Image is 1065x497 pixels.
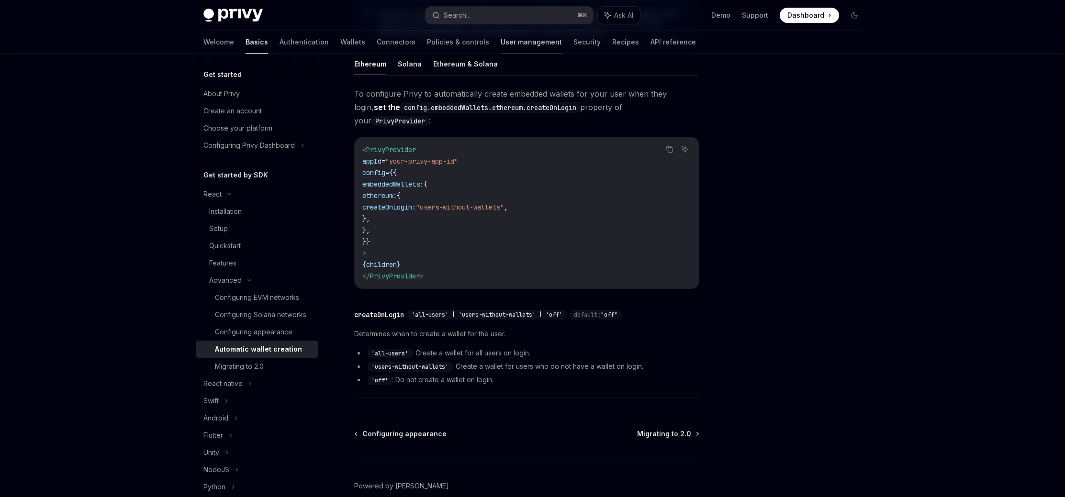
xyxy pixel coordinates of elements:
a: Configuring Solana networks [196,306,318,323]
a: Installation [196,203,318,220]
span: } [362,237,366,246]
span: { [389,168,393,177]
span: appId [362,157,381,166]
span: </ [362,272,370,280]
span: "off" [601,311,617,319]
span: > [420,272,424,280]
span: default: [574,311,601,319]
span: { [424,180,427,188]
a: Welcome [203,31,234,54]
strong: set the [374,102,580,112]
div: Setup [209,223,228,234]
span: > [362,249,366,257]
a: Configuring EVM networks [196,289,318,306]
a: Migrating to 2.0 [196,358,318,375]
code: 'off' [368,376,392,385]
div: Search... [444,10,471,21]
a: Configuring appearance [196,323,318,341]
li: : Create a wallet for users who do not have a wallet on login. [354,361,699,372]
div: React [203,188,222,200]
li: : Do not create a wallet on login. [354,374,699,386]
a: About Privy [196,85,318,102]
a: Support [742,11,768,20]
li: : Create a wallet for all users on login. [354,347,699,359]
div: Quickstart [209,240,241,252]
button: Search...⌘K [426,7,593,24]
span: Dashboard [787,11,824,20]
a: Security [573,31,601,54]
a: Authentication [280,31,329,54]
span: config [362,168,385,177]
div: NodeJS [203,464,229,475]
span: { [393,168,397,177]
div: Flutter [203,430,223,441]
a: Dashboard [780,8,839,23]
span: children [366,260,397,269]
div: Android [203,412,228,424]
a: Policies & controls [427,31,489,54]
span: ⌘ K [577,11,587,19]
span: createOnLogin: [362,203,416,211]
div: Configuring appearance [215,326,292,338]
button: Ask AI [598,7,640,24]
div: Features [209,257,236,269]
a: Connectors [377,31,415,54]
span: Determines when to create a wallet for the user. [354,328,699,340]
a: Wallets [340,31,365,54]
div: About Privy [203,88,240,99]
div: React native [203,378,243,389]
span: Configuring appearance [362,429,447,439]
a: Configuring appearance [355,429,447,439]
button: Copy the contents from the code block [663,143,676,155]
span: } [397,260,401,269]
span: , [504,203,508,211]
a: Quickstart [196,237,318,254]
span: }, [362,214,370,223]
div: Advanced [209,275,242,286]
div: Python [203,481,225,493]
a: User management [501,31,562,54]
div: createOnLogin [354,310,404,320]
div: Installation [209,206,242,217]
button: Ethereum & Solana [433,53,498,75]
span: PrivyProvider [370,272,420,280]
div: Create an account [203,105,262,117]
div: Choose your platform [203,122,272,134]
code: config.embeddedWallets.ethereum.createOnLogin [400,102,580,113]
a: Basics [246,31,268,54]
div: Unity [203,447,219,458]
code: PrivyProvider [371,116,429,126]
span: ethereum: [362,191,397,200]
span: < [362,145,366,154]
span: "your-privy-app-id" [385,157,458,166]
img: dark logo [203,9,263,22]
span: "users-without-wallets" [416,203,504,211]
span: PrivyProvider [366,145,416,154]
span: { [362,260,366,269]
code: 'users-without-wallets' [368,362,452,372]
div: Swift [203,395,219,407]
span: } [366,237,370,246]
div: Automatic wallet creation [215,343,302,355]
a: Automatic wallet creation [196,341,318,358]
a: API reference [650,31,696,54]
span: embeddedWallets: [362,180,424,188]
code: 'all-users' [368,349,412,358]
span: { [397,191,401,200]
a: Recipes [612,31,639,54]
button: Toggle dark mode [847,8,862,23]
h5: Get started by SDK [203,169,268,181]
a: Choose your platform [196,120,318,137]
span: 'all-users' | 'users-without-wallets' | 'off' [412,311,562,319]
span: To configure Privy to automatically create embedded wallets for your user when they login, proper... [354,87,699,127]
a: Setup [196,220,318,237]
div: Configuring Privy Dashboard [203,140,295,151]
span: = [381,157,385,166]
button: Ask AI [679,143,691,155]
span: Migrating to 2.0 [637,429,691,439]
h5: Get started [203,69,242,80]
div: Configuring EVM networks [215,292,299,303]
a: Demo [711,11,730,20]
span: = [385,168,389,177]
button: Ethereum [354,53,386,75]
